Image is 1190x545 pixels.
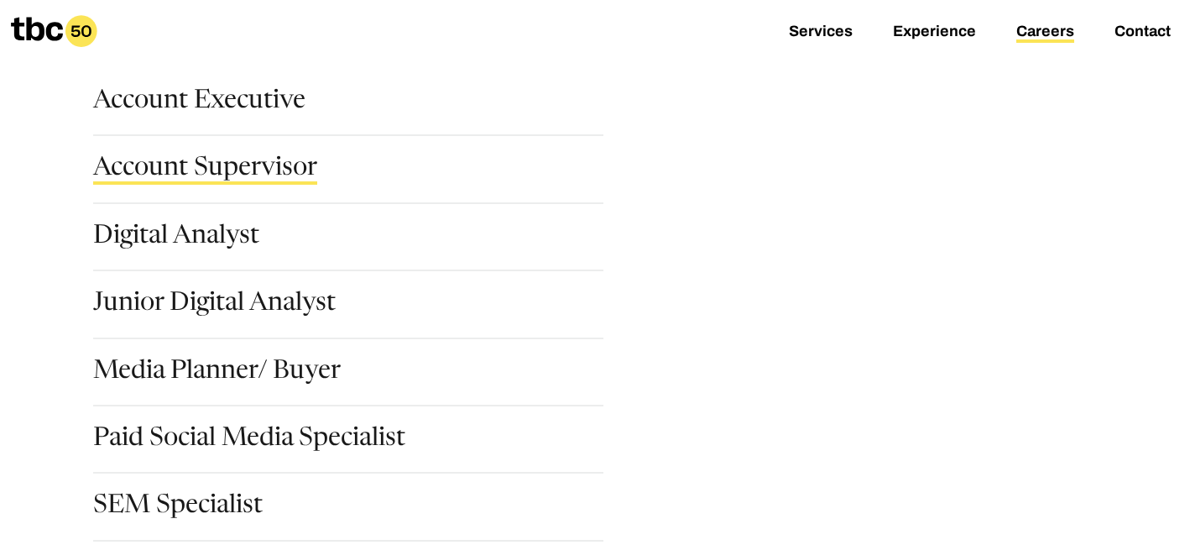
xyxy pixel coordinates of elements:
[93,359,341,388] a: Media Planner/ Buyer
[93,224,259,253] a: Digital Analyst
[93,291,336,320] a: Junior Digital Analyst
[93,89,305,118] a: Account Executive
[93,156,317,185] a: Account Supervisor
[893,23,976,43] a: Experience
[93,427,405,455] a: Paid Social Media Specialist
[93,494,263,522] a: SEM Specialist
[789,23,853,43] a: Services
[1016,23,1074,43] a: Careers
[1114,23,1171,43] a: Contact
